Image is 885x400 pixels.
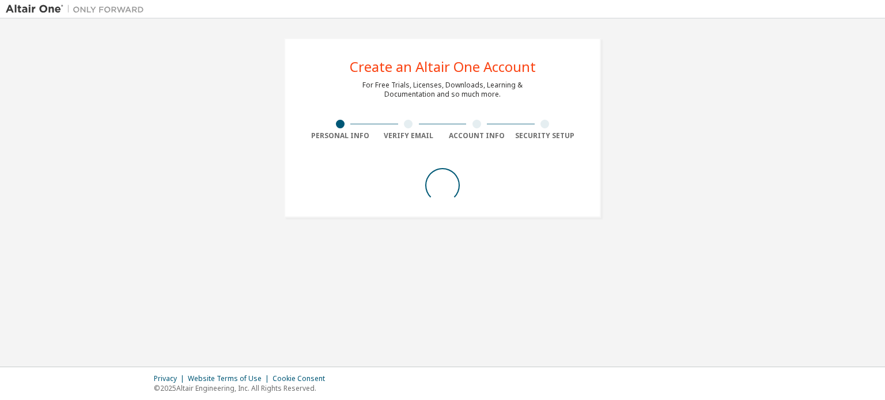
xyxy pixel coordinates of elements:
[350,60,536,74] div: Create an Altair One Account
[6,3,150,15] img: Altair One
[442,131,511,140] div: Account Info
[273,374,332,383] div: Cookie Consent
[511,131,580,140] div: Security Setup
[362,81,523,99] div: For Free Trials, Licenses, Downloads, Learning & Documentation and so much more.
[188,374,273,383] div: Website Terms of Use
[154,374,188,383] div: Privacy
[375,131,443,140] div: Verify Email
[306,131,375,140] div: Personal Info
[154,383,332,393] p: © 2025 Altair Engineering, Inc. All Rights Reserved.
